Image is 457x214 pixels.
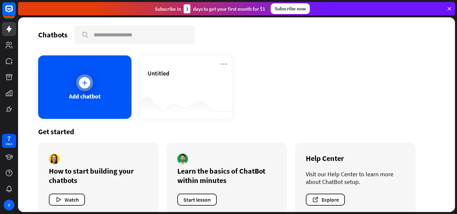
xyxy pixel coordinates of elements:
div: 3 [184,4,190,13]
span: Untitled [148,69,169,77]
div: days [6,142,12,146]
div: Subscribe now [271,3,310,14]
div: Subscribe in days to get your first month for $1 [155,4,265,13]
a: 7 days [2,134,16,148]
div: How to start building your chatbots [49,166,148,185]
div: Y [4,200,14,210]
button: Watch [49,194,85,206]
button: Start lesson [177,194,217,206]
div: Help Center [306,154,405,163]
div: Get started [38,127,435,136]
div: Learn the basics of ChatBot within minutes [177,166,276,185]
div: Add chatbot [69,92,101,100]
button: Open LiveChat chat widget [5,3,25,23]
img: author [177,154,188,164]
div: 7 [7,136,11,142]
div: Visit our Help Center to learn more about ChatBot setup. [306,170,405,186]
div: Chatbots [38,30,68,39]
button: Explore [306,194,345,206]
img: author [49,154,60,164]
